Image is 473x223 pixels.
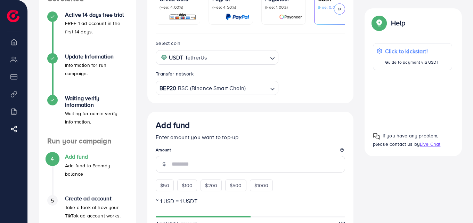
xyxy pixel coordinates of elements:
[185,53,207,63] span: TetherUs
[254,182,269,189] span: $1000
[169,53,183,63] strong: USDT
[212,5,249,10] p: (Fee: 4.50%)
[39,53,136,95] li: Update Information
[246,83,267,94] input: Search for option
[7,10,19,22] img: logo
[230,182,242,189] span: $500
[182,182,193,189] span: $100
[65,95,128,108] h4: Waiting verify information
[443,192,468,218] iframe: Chat
[169,13,196,21] img: card
[318,5,355,10] p: (Fee: 0.00%)
[161,55,167,61] img: coin
[226,13,249,21] img: card
[39,153,136,195] li: Add fund
[65,53,128,60] h4: Update Information
[373,17,385,29] img: Popup guide
[391,19,406,27] p: Help
[160,5,196,10] p: (Fee: 4.00%)
[156,147,345,156] legend: Amount
[156,133,345,141] p: Enter amount you want to top-up
[385,58,439,66] p: Guide to payment via USDT
[209,52,267,63] input: Search for option
[65,19,128,36] p: FREE 1 ad account in the first 14 days.
[156,81,278,95] div: Search for option
[65,153,128,160] h4: Add fund
[65,109,128,126] p: Waiting for admin verify information.
[373,132,439,147] span: If you have any problem, please contact us by
[385,47,439,55] p: Click to kickstart!
[39,95,136,137] li: Waiting verify information
[178,83,246,93] span: BSC (Binance Smart Chain)
[156,50,278,64] div: Search for option
[65,11,128,18] h4: Active 14 days free trial
[51,197,54,205] span: 5
[39,137,136,145] h4: Run your campaign
[65,195,128,202] h4: Create ad account
[160,83,176,93] strong: BEP20
[160,182,169,189] span: $50
[65,161,128,178] p: Add fund to Ecomdy balance
[51,155,54,163] span: 4
[420,141,440,148] span: Live Chat
[265,5,302,10] p: (Fee: 1.00%)
[279,13,302,21] img: card
[156,40,180,47] label: Select coin
[65,61,128,78] p: Information for run campaign.
[373,133,380,140] img: Popup guide
[156,70,194,77] label: Transfer network
[65,203,128,220] p: Take a look at how your TikTok ad account works.
[205,182,217,189] span: $200
[39,11,136,53] li: Active 14 days free trial
[156,120,190,130] h3: Add fund
[156,197,345,205] p: ~ 1 USD = 1 USDT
